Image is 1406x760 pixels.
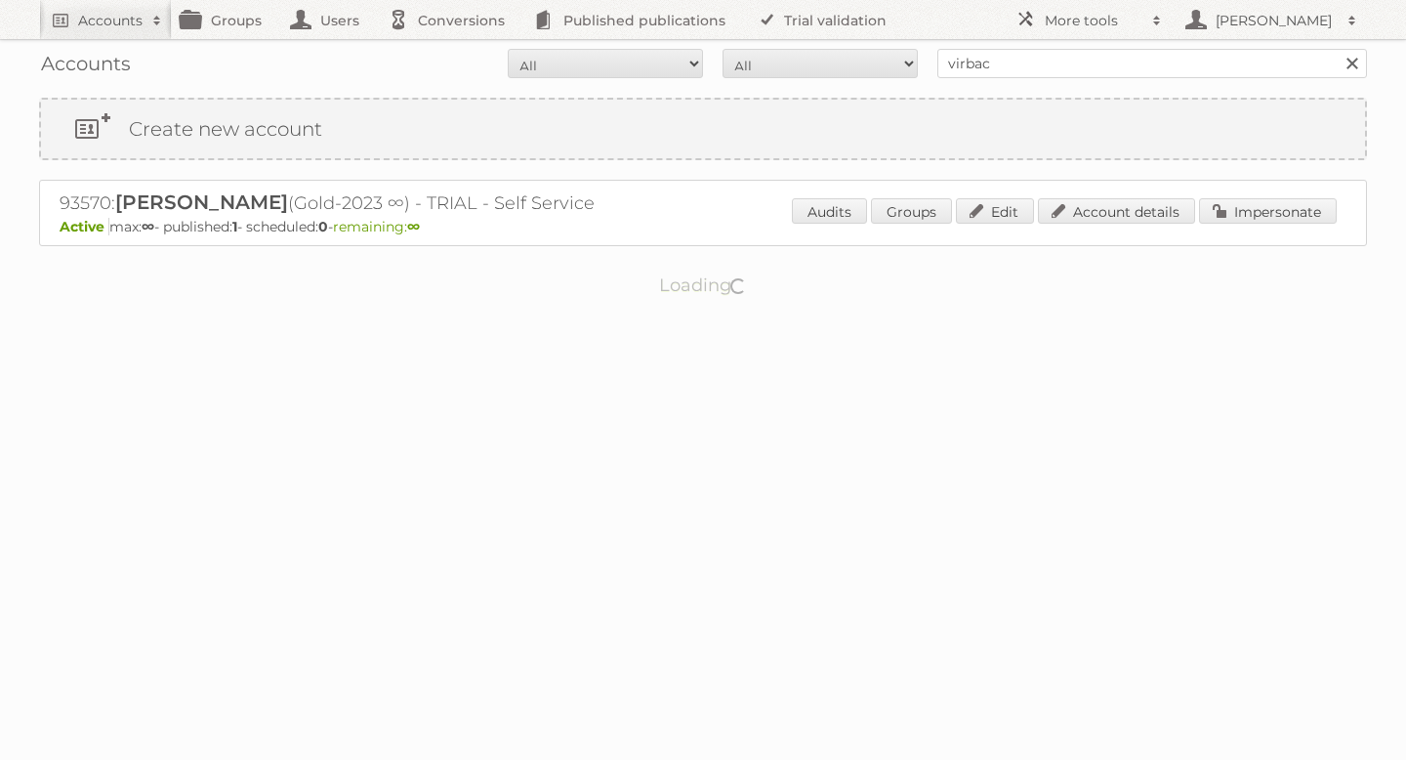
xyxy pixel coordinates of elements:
[1199,198,1337,224] a: Impersonate
[792,198,867,224] a: Audits
[1038,198,1195,224] a: Account details
[60,190,743,216] h2: 93570: (Gold-2023 ∞) - TRIAL - Self Service
[60,218,109,235] span: Active
[407,218,420,235] strong: ∞
[1045,11,1142,30] h2: More tools
[1211,11,1338,30] h2: [PERSON_NAME]
[318,218,328,235] strong: 0
[41,100,1365,158] a: Create new account
[60,218,1346,235] p: max: - published: - scheduled: -
[115,190,288,214] span: [PERSON_NAME]
[956,198,1034,224] a: Edit
[871,198,952,224] a: Groups
[598,266,809,305] p: Loading
[333,218,420,235] span: remaining:
[142,218,154,235] strong: ∞
[78,11,143,30] h2: Accounts
[232,218,237,235] strong: 1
